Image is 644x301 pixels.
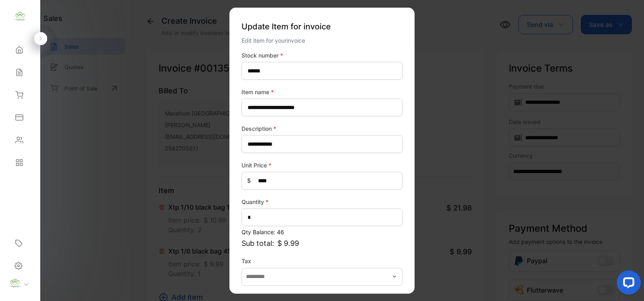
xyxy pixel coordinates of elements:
[9,277,21,289] img: profile
[242,238,402,249] p: Sub total:
[242,228,402,236] p: Qty Balance: 46
[242,161,402,169] label: Unit Price
[242,124,402,133] label: Description
[242,37,305,44] span: Edit item for your invoice
[610,267,644,301] iframe: LiveChat chat widget
[242,88,402,96] label: Item name
[14,10,26,23] img: logo
[242,17,402,36] p: Update Item for invoice
[242,257,402,265] label: Tax
[247,176,251,185] span: $
[242,51,402,60] label: Stock number
[242,198,402,206] label: Quantity
[277,238,299,249] span: $ 9.99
